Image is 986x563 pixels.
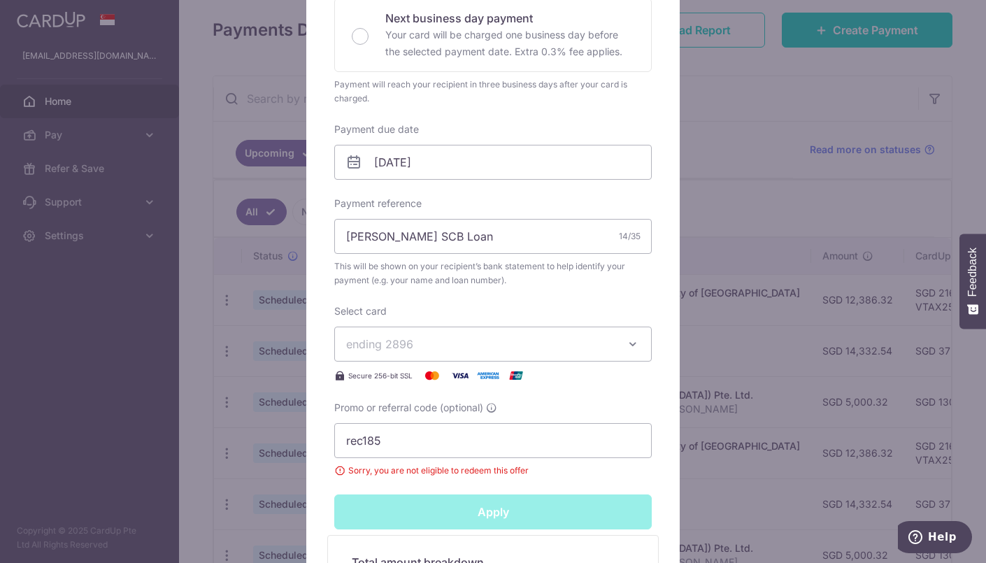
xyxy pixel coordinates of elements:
[385,27,634,60] p: Your card will be charged one business day before the selected payment date. Extra 0.3% fee applies.
[348,370,413,381] span: Secure 256-bit SSL
[334,304,387,318] label: Select card
[334,145,652,180] input: DD / MM / YYYY
[334,78,652,106] div: Payment will reach your recipient in three business days after your card is charged.
[334,197,422,211] label: Payment reference
[385,10,634,27] p: Next business day payment
[334,122,419,136] label: Payment due date
[334,464,652,478] span: Sorry, you are not eligible to redeem this offer
[418,367,446,384] img: Mastercard
[959,234,986,329] button: Feedback - Show survey
[966,248,979,297] span: Feedback
[474,367,502,384] img: American Express
[619,229,641,243] div: 14/35
[502,367,530,384] img: UnionPay
[898,521,972,556] iframe: Opens a widget where you can find more information
[346,337,413,351] span: ending 2896
[334,259,652,287] span: This will be shown on your recipient’s bank statement to help identify your payment (e.g. your na...
[446,367,474,384] img: Visa
[334,327,652,362] button: ending 2896
[334,401,483,415] span: Promo or referral code (optional)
